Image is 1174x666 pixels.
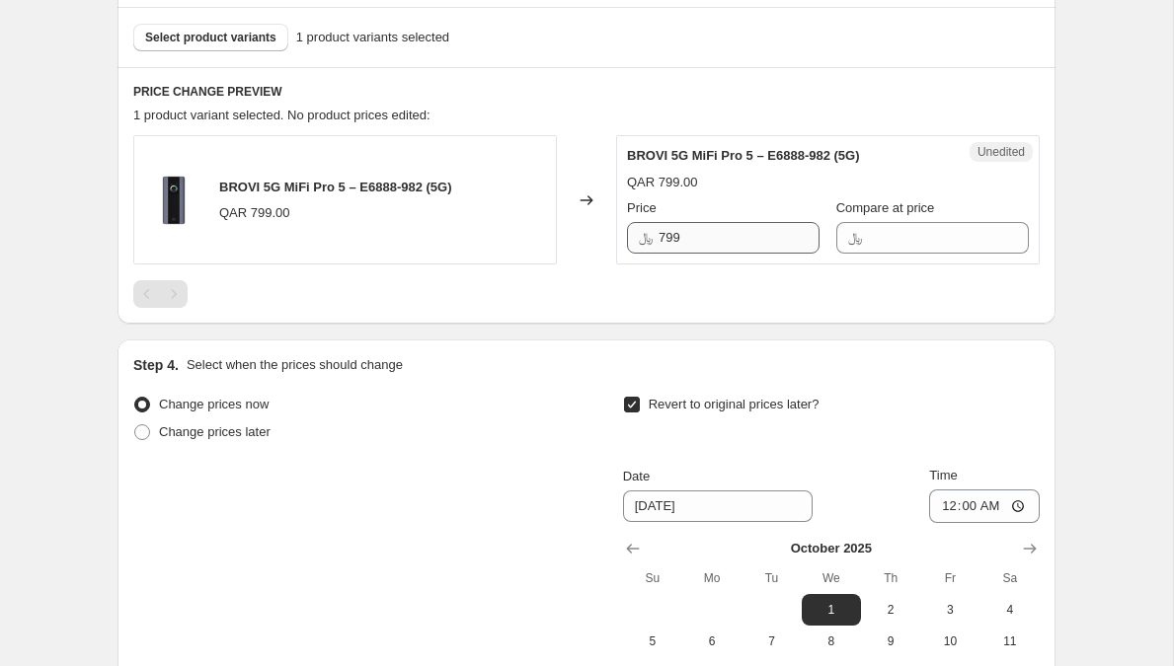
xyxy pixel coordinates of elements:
[296,28,449,47] span: 1 product variants selected
[619,535,647,562] button: Show previous month, September 2025
[219,203,290,223] div: QAR 799.00
[631,570,674,586] span: Su
[133,280,188,308] nav: Pagination
[133,84,1040,100] h6: PRICE CHANGE PREVIEW
[623,490,813,522] input: 9/2/2025
[627,200,657,215] span: Price
[861,626,920,657] button: Thursday October 9 2025
[742,626,801,657] button: Tuesday October 7 2025
[929,489,1040,523] input: 12:00
[623,469,650,483] span: Date
[988,602,1032,618] span: 4
[861,562,920,594] th: Thursday
[810,570,853,586] span: We
[810,633,853,649] span: 8
[219,180,452,194] span: BROVI 5G MiFi Pro 5 – E6888-982 (5G)
[690,633,734,649] span: 6
[980,626,1040,657] button: Saturday October 11 2025
[928,570,972,586] span: Fr
[133,24,288,51] button: Select product variants
[928,602,972,618] span: 3
[159,397,269,411] span: Change prices now
[159,424,271,439] span: Change prices later
[623,562,682,594] th: Sunday
[749,570,793,586] span: Tu
[988,570,1032,586] span: Sa
[682,626,742,657] button: Monday October 6 2025
[627,173,698,192] div: QAR 799.00
[802,594,861,626] button: Wednesday October 1 2025
[631,633,674,649] span: 5
[988,633,1032,649] span: 11
[861,594,920,626] button: Thursday October 2 2025
[980,562,1040,594] th: Saturday
[928,633,972,649] span: 10
[920,562,979,594] th: Friday
[980,594,1040,626] button: Saturday October 4 2025
[802,562,861,594] th: Wednesday
[848,230,862,245] span: ﷼
[810,602,853,618] span: 1
[869,570,912,586] span: Th
[929,468,957,482] span: Time
[920,626,979,657] button: Friday October 10 2025
[639,230,653,245] span: ﷼
[682,562,742,594] th: Monday
[978,144,1025,160] span: Unedited
[627,148,860,163] span: BROVI 5G MiFi Pro 5 – E6888-982 (5G)
[742,562,801,594] th: Tuesday
[145,30,276,45] span: Select product variants
[690,570,734,586] span: Mo
[920,594,979,626] button: Friday October 3 2025
[649,397,820,411] span: Revert to original prices later?
[749,633,793,649] span: 7
[869,633,912,649] span: 9
[623,626,682,657] button: Sunday October 5 2025
[1016,535,1044,562] button: Show next month, November 2025
[836,200,935,215] span: Compare at price
[187,355,403,375] p: Select when the prices should change
[802,626,861,657] button: Wednesday October 8 2025
[869,602,912,618] span: 2
[144,171,203,230] img: Products-05_80x.jpg
[133,108,430,122] span: 1 product variant selected. No product prices edited:
[133,355,179,375] h2: Step 4.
